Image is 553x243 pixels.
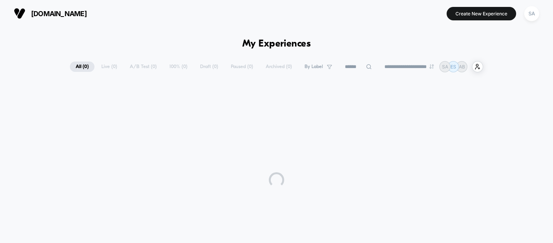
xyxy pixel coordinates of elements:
img: Visually logo [14,8,25,19]
p: ES [450,64,456,70]
p: AB [459,64,465,70]
button: [DOMAIN_NAME] [12,7,89,20]
span: By Label [305,64,323,70]
button: SA [522,6,541,22]
span: All ( 0 ) [70,62,94,72]
img: end [429,64,434,69]
button: Create New Experience [447,7,516,20]
h1: My Experiences [242,38,311,50]
p: SA [442,64,448,70]
span: [DOMAIN_NAME] [31,10,87,18]
div: SA [524,6,539,21]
